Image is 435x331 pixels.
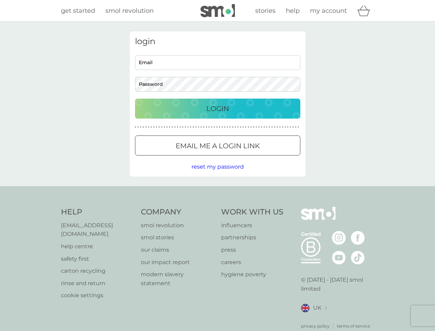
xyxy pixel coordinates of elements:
[313,303,321,312] span: UK
[295,126,297,129] p: ●
[143,126,144,129] p: ●
[250,126,252,129] p: ●
[176,140,260,151] p: Email me a login link
[61,7,95,14] span: get started
[61,221,134,239] p: [EMAIL_ADDRESS][DOMAIN_NAME]
[351,251,365,264] img: visit the smol Tiktok page
[332,251,346,264] img: visit the smol Youtube page
[216,126,218,129] p: ●
[61,279,134,288] a: rinse and return
[242,126,244,129] p: ●
[182,126,184,129] p: ●
[177,126,178,129] p: ●
[153,126,155,129] p: ●
[151,126,152,129] p: ●
[301,304,310,312] img: UK flag
[229,126,231,129] p: ●
[301,207,335,230] img: smol
[221,270,283,279] a: hygiene poverty
[277,126,278,129] p: ●
[301,323,330,329] p: privacy policy
[169,126,170,129] p: ●
[214,126,215,129] p: ●
[221,258,283,267] a: careers
[221,126,223,129] p: ●
[301,275,374,293] p: © [DATE] - [DATE] smol limited
[221,245,283,254] p: press
[141,245,214,254] a: our claims
[240,126,241,129] p: ●
[164,126,165,129] p: ●
[232,126,234,129] p: ●
[145,126,147,129] p: ●
[203,126,205,129] p: ●
[255,6,276,16] a: stories
[179,126,181,129] p: ●
[271,126,273,129] p: ●
[224,126,226,129] p: ●
[337,323,370,329] p: terms of service
[61,6,95,16] a: get started
[135,126,136,129] p: ●
[195,126,197,129] p: ●
[141,221,214,230] a: smol revolution
[206,126,207,129] p: ●
[227,126,228,129] p: ●
[310,6,347,16] a: my account
[191,163,244,170] span: reset my password
[187,126,189,129] p: ●
[172,126,173,129] p: ●
[61,207,134,218] h4: Help
[61,254,134,263] a: safety first
[206,103,229,114] p: Login
[235,126,236,129] p: ●
[219,126,220,129] p: ●
[332,231,346,245] img: visit the smol Instagram page
[325,306,327,310] img: select a new location
[290,126,291,129] p: ●
[286,6,300,16] a: help
[137,126,139,129] p: ●
[221,207,283,218] h4: Work With Us
[200,4,235,17] img: smol
[135,136,300,156] button: Email me a login link
[256,126,257,129] p: ●
[61,242,134,251] a: help centre
[190,126,191,129] p: ●
[263,126,265,129] p: ●
[253,126,255,129] p: ●
[237,126,239,129] p: ●
[248,126,249,129] p: ●
[221,221,283,230] a: influencers
[286,7,300,14] span: help
[274,126,276,129] p: ●
[141,258,214,267] a: our impact report
[161,126,163,129] p: ●
[200,126,202,129] p: ●
[141,233,214,242] a: smol stories
[357,4,374,18] div: basket
[221,233,283,242] a: partnerships
[105,7,154,14] span: smol revolution
[258,126,260,129] p: ●
[61,291,134,300] a: cookie settings
[266,126,268,129] p: ●
[351,231,365,245] img: visit the smol Facebook page
[141,270,214,288] a: modern slavery statement
[310,7,347,14] span: my account
[211,126,213,129] p: ●
[135,99,300,119] button: Login
[282,126,283,129] p: ●
[198,126,199,129] p: ●
[61,267,134,275] p: carton recycling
